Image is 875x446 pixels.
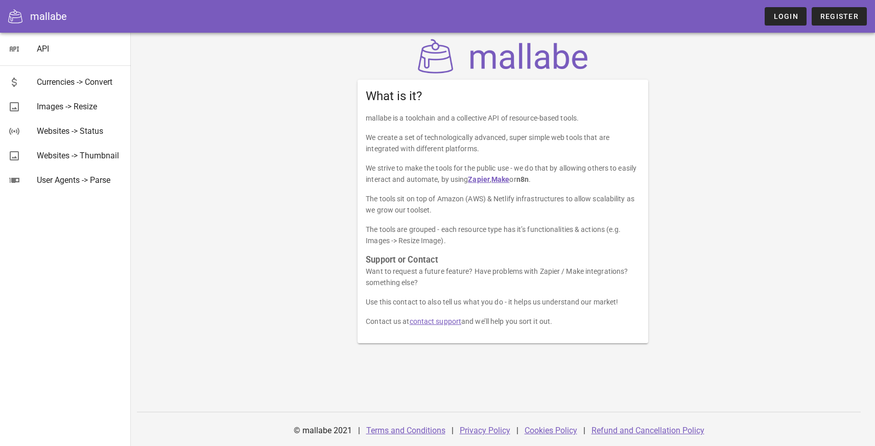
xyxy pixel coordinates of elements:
[366,224,640,246] p: The tools are grouped - each resource type has it’s functionalities & actions (e.g. Images -> Res...
[460,426,510,435] a: Privacy Policy
[37,175,123,185] div: User Agents -> Parse
[37,102,123,111] div: Images -> Resize
[366,254,640,266] h3: Support or Contact
[452,418,454,443] div: |
[288,418,358,443] div: © mallabe 2021
[366,162,640,185] p: We strive to make the tools for the public use - we do that by allowing others to easily interact...
[358,418,360,443] div: |
[37,77,123,87] div: Currencies -> Convert
[468,175,490,183] a: Zapier
[410,317,462,325] a: contact support
[366,112,640,124] p: mallabe is a toolchain and a collective API of resource-based tools.
[812,7,867,26] a: Register
[37,151,123,160] div: Websites -> Thumbnail
[366,266,640,288] p: Want to request a future feature? Have problems with Zapier / Make integrations? something else?
[415,39,591,74] img: mallabe Logo
[366,132,640,154] p: We create a set of technologically advanced, super simple web tools that are integrated with diff...
[366,296,640,308] p: Use this contact to also tell us what you do - it helps us understand our market!
[516,418,518,443] div: |
[358,80,648,112] div: What is it?
[516,175,529,183] strong: n8n
[30,9,67,24] div: mallabe
[525,426,577,435] a: Cookies Policy
[366,316,640,327] p: Contact us at and we’ll help you sort it out.
[37,126,123,136] div: Websites -> Status
[366,193,640,216] p: The tools sit on top of Amazon (AWS) & Netlify infrastructures to allow scalability as we grow ou...
[37,44,123,54] div: API
[820,12,859,20] span: Register
[773,12,798,20] span: Login
[491,175,509,183] a: Make
[583,418,585,443] div: |
[592,426,704,435] a: Refund and Cancellation Policy
[366,426,445,435] a: Terms and Conditions
[765,7,806,26] a: Login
